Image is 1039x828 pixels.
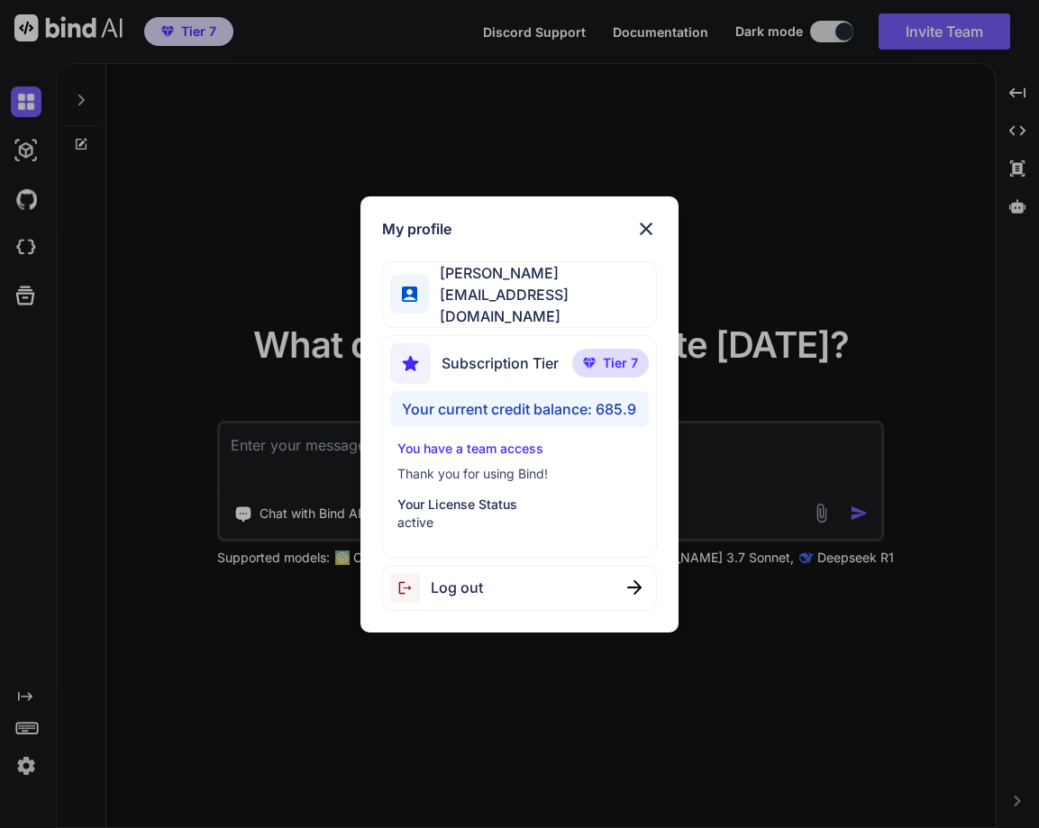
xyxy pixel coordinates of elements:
[603,354,638,372] span: Tier 7
[583,358,596,369] img: premium
[390,343,431,384] img: subscription
[397,465,641,483] p: Thank you for using Bind!
[429,284,656,327] span: [EMAIL_ADDRESS][DOMAIN_NAME]
[390,573,431,603] img: logout
[431,577,483,598] span: Log out
[627,580,642,595] img: close
[397,514,641,532] p: active
[402,287,416,301] img: profile
[397,496,641,514] p: Your License Status
[635,218,657,240] img: close
[442,352,559,374] span: Subscription Tier
[397,440,641,458] p: You have a team access
[429,262,656,284] span: [PERSON_NAME]
[382,218,451,240] h1: My profile
[390,391,648,427] div: Your current credit balance: 685.9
